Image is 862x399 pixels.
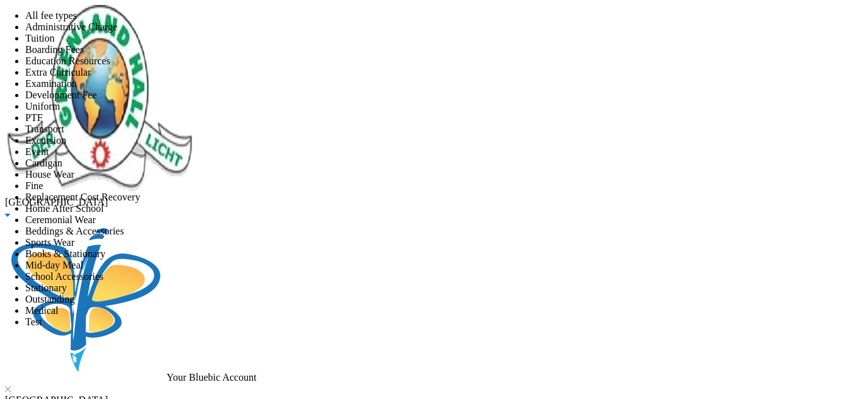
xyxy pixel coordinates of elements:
[25,316,42,327] span: Test
[25,180,43,191] span: Fine
[25,124,64,134] span: Transport
[25,146,49,157] span: Event
[25,78,77,89] span: Examination
[25,226,124,236] span: Beddings & Accessories
[25,55,110,66] span: Education Resources
[25,67,91,78] span: Extra Curricular
[25,282,67,293] span: Stationary
[25,169,74,180] span: House Wear
[25,21,117,32] span: Administrative Charge
[25,135,66,146] span: Excursion
[25,33,55,43] span: Tuition
[25,192,140,202] span: Replacement Cost Recovery
[25,44,84,55] span: Boarding Fees
[25,305,58,316] span: Medical
[25,260,83,270] span: Mid-day Meal
[25,294,74,304] span: Outstanding
[25,101,60,112] span: Uniform
[25,10,77,21] span: All fee types
[25,112,43,123] span: PTF
[25,203,103,214] span: Home After School
[25,271,103,282] span: School Accessories
[25,237,74,248] span: Sports Wear
[25,90,97,100] span: Development Fee
[25,248,105,259] span: Books & Stationary
[167,372,256,383] span: Your Bluebic Account
[25,214,96,225] span: Ceremonial Wear
[25,158,62,168] span: Cardigan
